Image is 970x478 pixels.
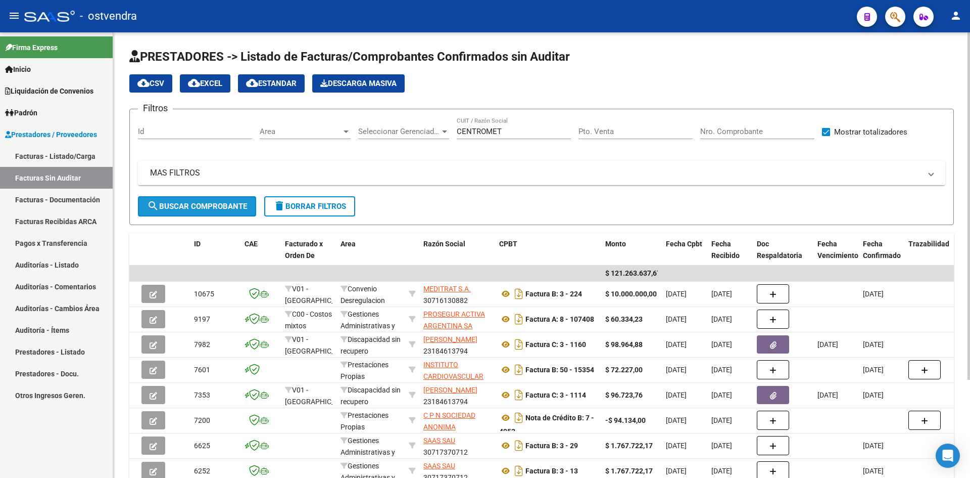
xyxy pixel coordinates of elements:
span: [DATE] [711,290,732,298]
span: [DATE] [711,391,732,399]
span: MEDITRAT S.A. [423,285,471,293]
span: [PERSON_NAME] [423,335,477,343]
strong: Nota de Crédito B: 7 - 4952 [499,414,594,436]
span: C00 - Costos mixtos [285,310,332,330]
span: [DATE] [711,467,732,475]
mat-panel-title: MAS FILTROS [150,167,921,179]
strong: Factura A: 8 - 107408 [525,315,594,323]
strong: $ 10.000.000,00 [605,290,657,298]
mat-icon: cloud_download [246,77,258,89]
span: PROSEGUR ACTIVA ARGENTINA SA [423,310,485,330]
span: Razón Social [423,240,465,248]
span: [DATE] [666,391,687,399]
div: 30709776564 [423,309,491,330]
span: 9197 [194,315,210,323]
span: [PERSON_NAME] [423,386,477,394]
span: Discapacidad sin recupero [341,386,401,406]
span: - ostvendra [80,5,137,27]
span: Firma Express [5,42,58,53]
span: Convenio Desregulacion [341,285,385,305]
span: Prestaciones Propias [341,411,389,431]
span: [DATE] [863,290,884,298]
datatable-header-cell: CPBT [495,233,601,278]
datatable-header-cell: CAE [240,233,281,278]
datatable-header-cell: Monto [601,233,662,278]
span: Monto [605,240,626,248]
span: 7982 [194,340,210,349]
span: ID [194,240,201,248]
button: EXCEL [180,74,230,93]
span: 7353 [194,391,210,399]
span: Prestaciones Propias [341,361,389,380]
span: PRESTADORES -> Listado de Facturas/Comprobantes Confirmados sin Auditar [129,50,570,64]
mat-icon: delete [273,200,285,212]
span: EXCEL [188,79,222,88]
strong: Factura B: 50 - 15354 [525,366,594,374]
strong: Factura C: 3 - 1160 [525,340,586,349]
div: 23184613794 [423,334,491,355]
span: [DATE] [863,442,884,450]
span: [DATE] [711,315,732,323]
strong: Factura B: 3 - 13 [525,467,578,475]
i: Descargar documento [512,387,525,403]
span: Trazabilidad [908,240,949,248]
div: 30707816836 [423,410,491,431]
span: 10675 [194,290,214,298]
datatable-header-cell: Fecha Confirmado [859,233,904,278]
i: Descargar documento [512,362,525,378]
span: 6252 [194,467,210,475]
span: [DATE] [711,442,732,450]
span: CSV [137,79,164,88]
div: 30598739540 [423,359,491,380]
mat-expansion-panel-header: MAS FILTROS [138,161,945,185]
span: Facturado x Orden De [285,240,323,259]
span: 6625 [194,442,210,450]
datatable-header-cell: Facturado x Orden De [281,233,336,278]
span: Fecha Vencimiento [817,240,858,259]
span: [DATE] [817,340,838,349]
span: [DATE] [711,416,732,424]
span: Discapacidad sin recupero [341,335,401,355]
datatable-header-cell: Fecha Cpbt [662,233,707,278]
datatable-header-cell: Area [336,233,405,278]
span: SAAS SAU [423,437,455,445]
span: [DATE] [666,366,687,374]
span: INSTITUTO CARDIOVASCULAR DE BUENOS AIRES SOCIEDAD ANONIMA [423,361,491,403]
button: CSV [129,74,172,93]
strong: Factura B: 3 - 224 [525,290,582,298]
span: [DATE] [863,391,884,399]
span: [DATE] [666,442,687,450]
i: Descargar documento [512,286,525,302]
div: 30716130882 [423,283,491,305]
mat-icon: cloud_download [188,77,200,89]
datatable-header-cell: ID [190,233,240,278]
span: Fecha Cpbt [666,240,702,248]
span: Fecha Confirmado [863,240,901,259]
span: [DATE] [863,467,884,475]
span: Estandar [246,79,297,88]
mat-icon: person [950,10,962,22]
span: Area [341,240,356,248]
h3: Filtros [138,101,173,115]
span: Mostrar totalizadores [834,126,907,138]
span: [DATE] [711,366,732,374]
i: Descargar documento [512,336,525,353]
span: Descarga Masiva [320,79,397,88]
i: Descargar documento [512,410,525,426]
button: Buscar Comprobante [138,196,256,216]
span: [DATE] [666,416,687,424]
span: [DATE] [666,315,687,323]
span: Area [260,127,342,136]
strong: $ 96.723,76 [605,391,643,399]
strong: $ 72.227,00 [605,366,643,374]
mat-icon: menu [8,10,20,22]
mat-icon: search [147,200,159,212]
span: Gestiones Administrativas y Otros [341,437,395,468]
span: 7200 [194,416,210,424]
span: Fecha Recibido [711,240,740,259]
span: [DATE] [666,290,687,298]
strong: Factura C: 3 - 1114 [525,391,586,399]
span: Liquidación de Convenios [5,85,93,97]
span: [DATE] [666,467,687,475]
strong: Factura B: 3 - 29 [525,442,578,450]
